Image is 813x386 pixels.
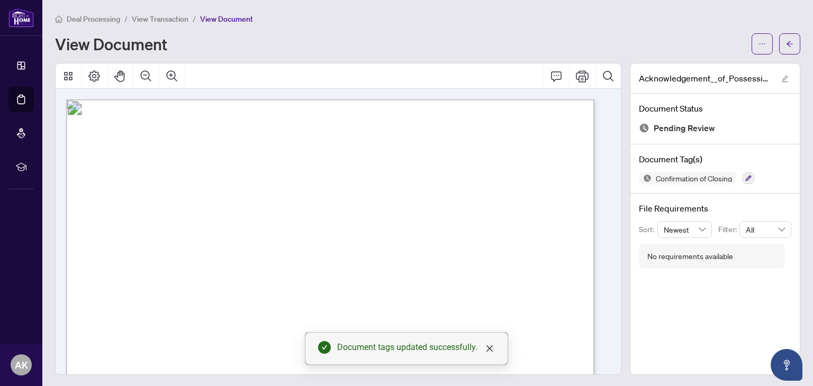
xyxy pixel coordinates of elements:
h1: View Document [55,35,167,52]
span: Confirmation of Closing [652,174,736,182]
h4: Document Status [639,102,791,115]
div: Document tags updated successfully. [337,341,495,354]
a: Close [484,343,495,354]
img: logo [8,8,34,27]
span: AK [15,357,28,372]
h4: File Requirements [639,202,791,215]
span: Newest [664,222,706,237]
p: Filter: [718,224,739,235]
span: Pending Review [654,121,715,135]
span: Deal Processing [67,14,120,24]
h4: Document Tag(s) [639,153,791,166]
span: arrow-left [786,40,793,48]
img: Document Status [639,123,649,133]
span: View Transaction [132,14,188,24]
img: Status Icon [639,172,652,185]
span: ellipsis [758,40,766,48]
span: check-circle [318,341,331,354]
li: / [124,13,128,25]
span: Acknowledgement__of_Possession_Property_-_109-1440_Clarriage_Crt_Milton.pdf [639,72,771,85]
button: Open asap [771,349,802,381]
p: Sort: [639,224,657,235]
li: / [193,13,196,25]
span: home [55,15,62,23]
span: All [746,222,785,237]
span: View Document [200,14,253,24]
div: No requirements available [647,251,733,262]
span: close [485,344,494,353]
span: edit [781,75,789,82]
